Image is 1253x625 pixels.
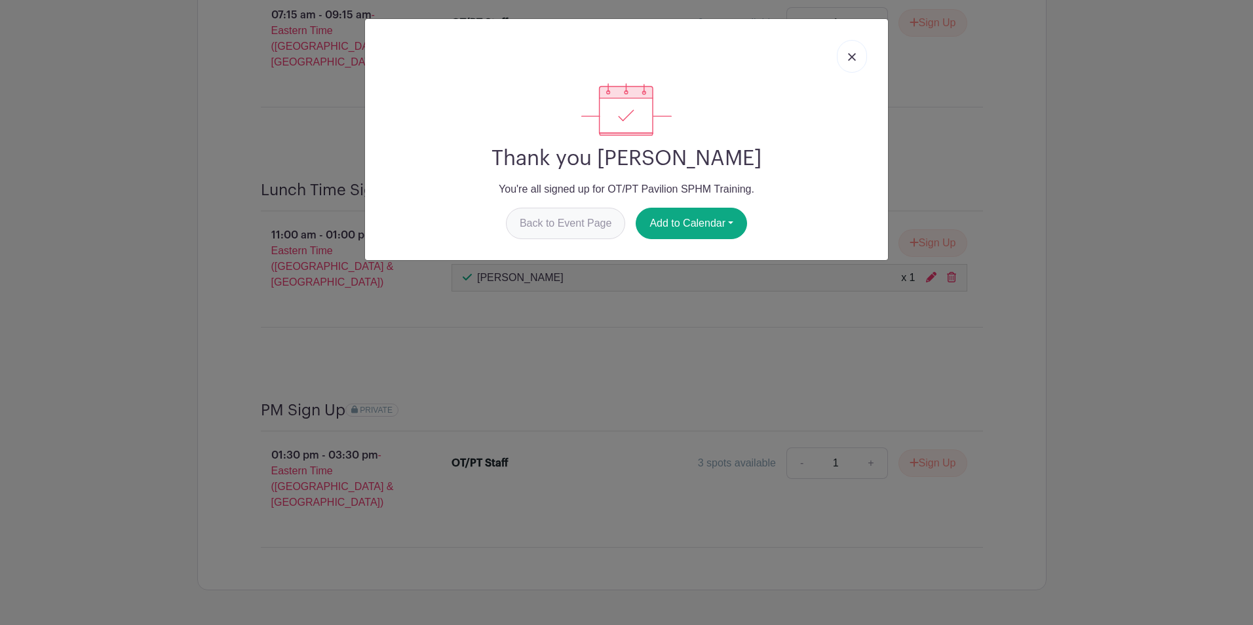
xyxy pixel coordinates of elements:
[376,146,877,171] h2: Thank you [PERSON_NAME]
[848,53,856,61] img: close_button-5f87c8562297e5c2d7936805f587ecaba9071eb48480494691a3f1689db116b3.svg
[581,83,672,136] img: signup_complete-c468d5dda3e2740ee63a24cb0ba0d3ce5d8a4ecd24259e683200fb1569d990c8.svg
[376,181,877,197] p: You're all signed up for OT/PT Pavilion SPHM Training.
[506,208,626,239] a: Back to Event Page
[636,208,747,239] button: Add to Calendar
